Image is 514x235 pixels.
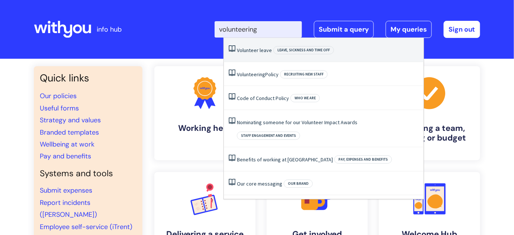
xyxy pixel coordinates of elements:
[40,128,99,137] a: Branded templates
[237,71,279,78] a: VolunteeringPolicy
[154,66,256,160] a: Working here
[40,152,91,161] a: Pay and benefits
[215,21,302,38] input: Search
[237,95,289,102] a: Code of Conduct Policy
[284,180,313,188] span: Our brand
[273,46,334,54] span: Leave, sickness and time off
[386,21,432,38] a: My queries
[314,21,374,38] a: Submit a query
[40,198,97,219] a: Report incidents ([PERSON_NAME])
[385,123,474,143] h4: Managing a team, building or budget
[40,186,92,195] a: Submit expenses
[237,119,357,126] a: Nominating someone for our Volunteer Impact Awards
[40,104,79,113] a: Useful forms
[160,123,250,133] h4: Working here
[40,91,77,100] a: Our policies
[40,72,136,84] h3: Quick links
[237,71,265,78] span: Volunteering
[97,23,122,35] p: info hub
[379,66,480,160] a: Managing a team, building or budget
[444,21,480,38] a: Sign out
[334,155,392,164] span: Pay, expenses and benefits
[40,116,101,125] a: Strategy and values
[40,168,136,179] h4: Systems and tools
[237,132,300,140] span: Staff engagement and events
[290,94,320,102] span: Who we are
[40,222,132,231] a: Employee self-service (iTrent)
[280,70,328,78] span: Recruiting new staff
[215,21,480,38] div: | -
[237,180,282,187] a: Our core messaging
[40,140,94,149] a: Wellbeing at work
[237,47,272,54] a: Volunteer leave
[237,156,333,163] a: Benefits of working at [GEOGRAPHIC_DATA]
